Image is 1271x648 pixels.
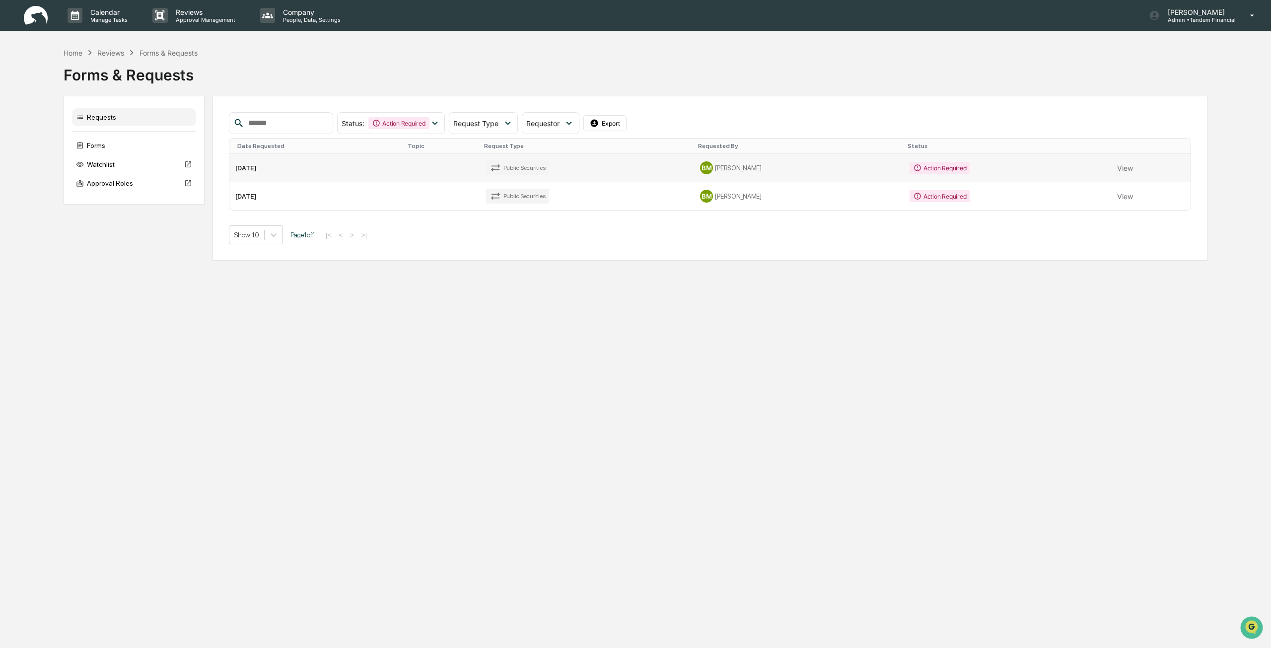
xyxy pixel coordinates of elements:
[275,16,346,23] p: People, Data, Settings
[68,121,127,139] a: 🗄️Attestations
[20,144,63,154] span: Data Lookup
[1117,158,1133,178] button: View
[486,160,549,175] div: Public Securities
[698,143,900,149] div: Requested By
[1117,186,1133,206] button: View
[237,143,400,149] div: Date Requested
[910,190,970,202] div: Action Required
[34,86,126,94] div: We're available if you need us!
[82,125,123,135] span: Attestations
[24,6,48,25] img: logo
[70,168,120,176] a: Powered byPylon
[64,58,1207,84] div: Forms & Requests
[64,49,82,57] div: Home
[1160,16,1236,23] p: Admin • Tandem Financial
[342,119,364,128] span: Status :
[1160,8,1236,16] p: [PERSON_NAME]
[453,119,498,128] span: Request Type
[72,126,80,134] div: 🗄️
[1239,615,1266,642] iframe: Open customer support
[72,108,196,126] div: Requests
[168,8,240,16] p: Reviews
[169,79,181,91] button: Start new chat
[700,190,898,203] div: [PERSON_NAME]
[10,145,18,153] div: 🔎
[908,143,1107,149] div: Status
[26,45,164,56] input: Clear
[97,49,124,57] div: Reviews
[526,119,560,128] span: Requestor
[700,161,898,174] div: [PERSON_NAME]
[10,21,181,37] p: How can we help?
[368,117,429,129] div: Action Required
[72,137,196,154] div: Forms
[323,231,334,239] button: |<
[700,161,713,174] div: BM
[82,8,133,16] p: Calendar
[486,189,549,204] div: Public Securities
[6,140,67,158] a: 🔎Data Lookup
[6,121,68,139] a: 🖐️Preclearance
[20,125,64,135] span: Preclearance
[290,231,315,239] span: Page 1 of 1
[10,76,28,94] img: 1746055101610-c473b297-6a78-478c-a979-82029cc54cd1
[358,231,370,239] button: >|
[910,162,970,174] div: Action Required
[700,190,713,203] div: BM
[72,155,196,173] div: Watchlist
[484,143,690,149] div: Request Type
[72,174,196,192] div: Approval Roles
[82,16,133,23] p: Manage Tasks
[347,231,357,239] button: >
[10,126,18,134] div: 🖐️
[583,115,627,131] button: Export
[34,76,163,86] div: Start new chat
[336,231,346,239] button: <
[229,182,404,210] td: [DATE]
[275,8,346,16] p: Company
[408,143,476,149] div: Topic
[229,154,404,182] td: [DATE]
[140,49,198,57] div: Forms & Requests
[99,168,120,176] span: Pylon
[168,16,240,23] p: Approval Management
